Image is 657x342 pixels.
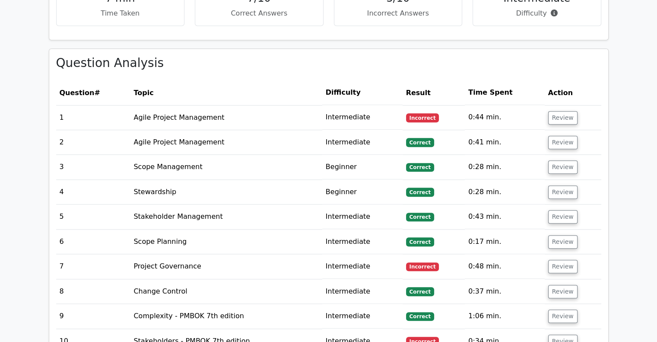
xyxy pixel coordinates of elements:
td: 4 [56,180,130,205]
p: Difficulty [480,8,594,19]
td: Beginner [322,180,403,205]
td: Intermediate [322,205,403,229]
td: Beginner [322,155,403,179]
td: 0:28 min. [465,180,544,205]
td: Project Governance [130,254,322,279]
span: Correct [406,188,434,196]
p: Correct Answers [202,8,316,19]
td: 9 [56,304,130,329]
th: Difficulty [322,80,403,105]
th: Result [403,80,465,105]
span: Question [60,89,95,97]
td: 7 [56,254,130,279]
td: Intermediate [322,230,403,254]
td: 1:06 min. [465,304,544,329]
td: Intermediate [322,254,403,279]
span: Correct [406,312,434,321]
th: Topic [130,80,322,105]
th: # [56,80,130,105]
button: Review [548,210,578,224]
td: 0:48 min. [465,254,544,279]
button: Review [548,260,578,273]
button: Review [548,310,578,323]
span: Incorrect [406,113,439,122]
td: 1 [56,105,130,130]
td: Change Control [130,279,322,304]
span: Correct [406,287,434,296]
button: Review [548,136,578,149]
th: Action [545,80,601,105]
span: Correct [406,163,434,172]
td: 0:44 min. [465,105,544,130]
td: Complexity - PMBOK 7th edition [130,304,322,329]
span: Incorrect [406,262,439,271]
td: Agile Project Management [130,130,322,155]
td: Intermediate [322,304,403,329]
td: Intermediate [322,105,403,130]
span: Correct [406,237,434,246]
td: 2 [56,130,130,155]
td: 5 [56,205,130,229]
td: Intermediate [322,279,403,304]
button: Review [548,185,578,199]
td: 6 [56,230,130,254]
td: 0:37 min. [465,279,544,304]
p: Time Taken [63,8,178,19]
button: Review [548,111,578,125]
td: Scope Planning [130,230,322,254]
button: Review [548,285,578,298]
td: 8 [56,279,130,304]
td: Stewardship [130,180,322,205]
span: Correct [406,213,434,221]
p: Incorrect Answers [341,8,455,19]
td: 0:43 min. [465,205,544,229]
h3: Question Analysis [56,56,601,70]
td: Scope Management [130,155,322,179]
td: 0:17 min. [465,230,544,254]
td: Agile Project Management [130,105,322,130]
td: 0:28 min. [465,155,544,179]
td: 3 [56,155,130,179]
td: Stakeholder Management [130,205,322,229]
button: Review [548,235,578,249]
button: Review [548,160,578,174]
td: 0:41 min. [465,130,544,155]
span: Correct [406,138,434,147]
td: Intermediate [322,130,403,155]
th: Time Spent [465,80,544,105]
